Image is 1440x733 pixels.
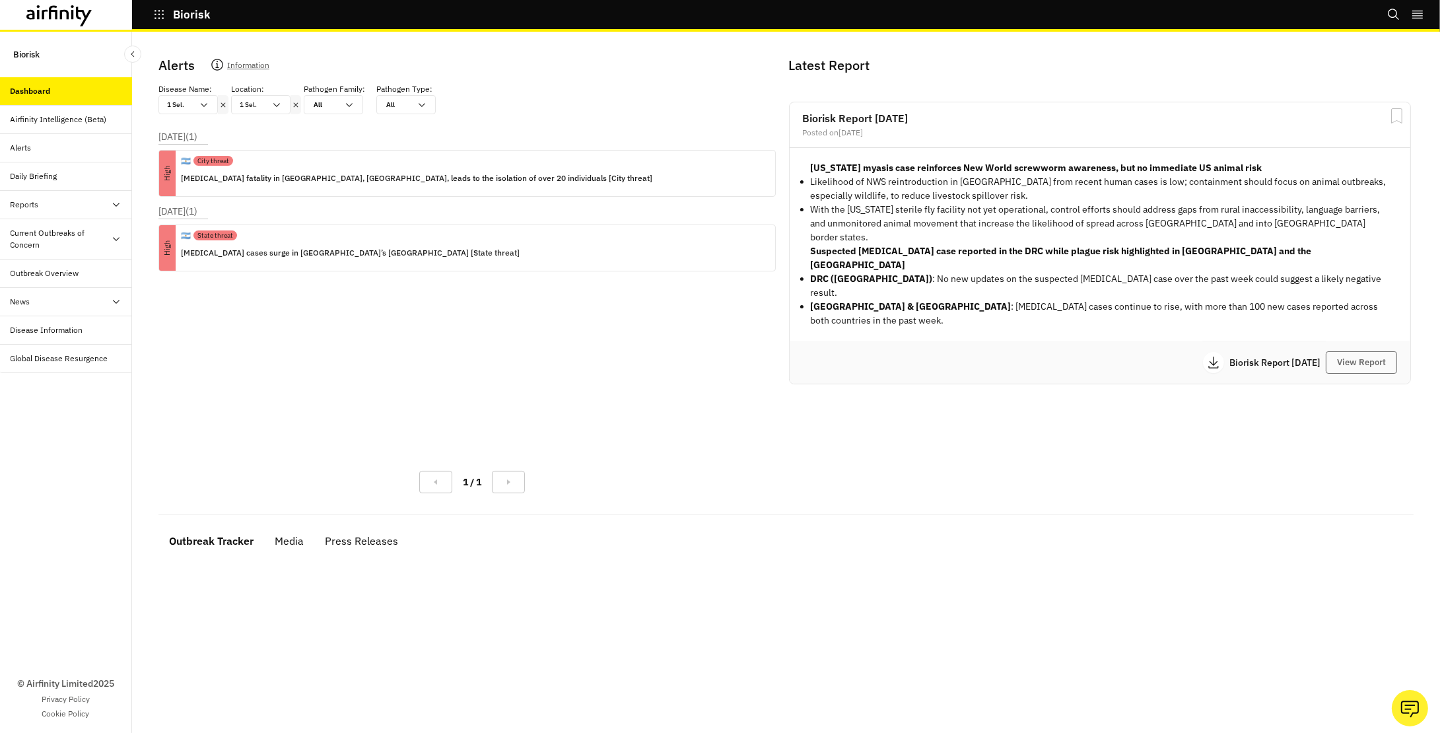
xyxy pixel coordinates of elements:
[789,55,1409,75] p: Latest Report
[325,531,398,551] div: Press Releases
[11,267,79,279] div: Outbreak Overview
[376,83,432,95] p: Pathogen Type :
[197,230,233,240] p: State threat
[1387,3,1400,26] button: Search
[11,170,57,182] div: Daily Briefing
[811,300,1011,312] strong: [GEOGRAPHIC_DATA] & [GEOGRAPHIC_DATA]
[17,677,114,691] p: © Airfinity Limited 2025
[227,58,269,77] p: Information
[11,296,30,308] div: News
[1229,358,1326,367] p: Biorisk Report [DATE]
[811,245,1312,271] strong: Suspected [MEDICAL_DATA] case reported in the DRC while plague risk highlighted in [GEOGRAPHIC_DA...
[158,130,197,144] p: [DATE] ( 1 )
[1389,108,1405,124] svg: Bookmark Report
[153,3,211,26] button: Biorisk
[181,230,191,242] p: 🇦🇷
[275,531,304,551] div: Media
[173,9,211,20] p: Biorisk
[181,171,652,186] p: [MEDICAL_DATA] fatality in [GEOGRAPHIC_DATA], [GEOGRAPHIC_DATA], leads to the isolation of over 2...
[13,42,40,67] p: Biorisk
[11,85,51,97] div: Dashboard
[158,205,197,219] p: [DATE] ( 1 )
[158,55,195,75] p: Alerts
[492,471,525,493] button: Next Page
[11,227,111,251] div: Current Outbreaks of Concern
[231,83,264,95] p: Location :
[811,272,1390,300] li: : No new updates on the suspected [MEDICAL_DATA] case over the past week could suggest a likely n...
[419,471,452,493] button: Previous Page
[811,203,1390,244] p: With the [US_STATE] sterile fly facility not yet operational, control efforts should address gaps...
[145,240,190,256] p: High
[304,83,365,95] p: Pathogen Family :
[11,199,39,211] div: Reports
[181,246,520,260] p: [MEDICAL_DATA] cases surge in [GEOGRAPHIC_DATA]’s [GEOGRAPHIC_DATA] [State threat]
[811,300,1390,328] p: : [MEDICAL_DATA] cases continue to rise, with more than 100 new cases reported across both countr...
[169,531,254,551] div: Outbreak Tracker
[803,113,1398,123] h2: Biorisk Report [DATE]
[42,693,90,705] a: Privacy Policy
[158,83,212,95] p: Disease Name :
[1326,351,1397,374] button: View Report
[197,156,229,166] p: City threat
[1392,690,1428,726] button: Ask our analysts
[181,155,191,167] p: 🇦🇷
[124,46,141,63] button: Close Sidebar
[463,475,481,489] p: 1 / 1
[11,324,83,336] div: Disease Information
[11,142,32,154] div: Alerts
[11,353,108,365] div: Global Disease Resurgence
[159,96,199,114] div: 1 Sel.
[42,708,90,720] a: Cookie Policy
[811,175,1390,203] p: Likelihood of NWS reintroduction in [GEOGRAPHIC_DATA] from recent human cases is low; containment...
[811,273,933,285] strong: DRC ([GEOGRAPHIC_DATA])
[803,129,1398,137] div: Posted on [DATE]
[811,162,1262,174] strong: [US_STATE] myasis case reinforces New World screwworm awareness, but no immediate US animal risk
[145,165,190,182] p: High
[11,114,107,125] div: Airfinity Intelligence (Beta)
[232,96,271,114] div: 1 Sel.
